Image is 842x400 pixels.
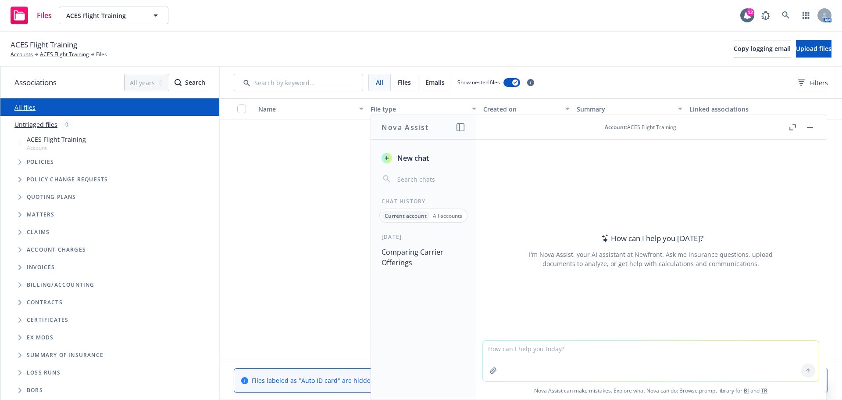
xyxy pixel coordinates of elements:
[27,353,103,358] span: Summary of insurance
[220,119,842,251] span: No results
[367,98,479,119] button: File type
[385,212,427,220] p: Current account
[744,387,749,394] a: BI
[734,40,791,58] button: Copy logging email
[371,198,476,205] div: Chat History
[605,123,676,131] div: : ACES Flight Training
[234,74,363,91] input: Search by keyword...
[27,300,63,305] span: Contracts
[14,120,57,129] a: Untriaged files
[27,195,76,200] span: Quoting plans
[796,40,831,58] button: Upload files
[396,153,429,163] span: New chat
[480,98,574,119] button: Created on
[27,212,54,217] span: Matters
[66,11,142,20] span: ACES Flight Training
[425,78,445,87] span: Emails
[7,3,55,28] a: Files
[757,7,774,24] a: Report a Bug
[0,133,219,276] div: Tree Example
[398,78,411,87] span: Files
[796,44,831,53] span: Upload files
[798,78,828,87] span: Filters
[810,78,828,87] span: Filters
[433,212,462,220] p: All accounts
[457,79,500,86] span: Show nested files
[371,105,466,114] div: File type
[371,233,476,241] div: [DATE]
[577,105,672,114] div: Summary
[734,44,791,53] span: Copy logging email
[96,50,107,58] span: Files
[27,265,55,270] span: Invoices
[27,282,95,288] span: Billing/Accounting
[27,388,43,393] span: BORs
[777,7,795,24] a: Search
[382,122,429,133] h1: Nova Assist
[27,247,86,252] span: Account charges
[252,376,436,385] span: Files labeled as "Auto ID card" are hidden.
[27,177,108,182] span: Policy change requests
[689,105,795,114] div: Linked associations
[798,74,828,91] button: Filters
[40,50,89,58] a: ACES Flight Training
[396,173,465,185] input: Search chats
[255,98,367,119] button: Name
[175,74,205,91] div: Search
[27,159,54,165] span: Policies
[599,233,703,244] div: How can I help you [DATE]?
[483,105,560,114] div: Created on
[61,119,73,130] div: 0
[376,78,383,87] span: All
[479,382,822,400] span: Nova Assist can make mistakes. Explore what Nova can do: Browse prompt library for and
[27,335,54,340] span: Ex Mods
[27,370,61,375] span: Loss Runs
[27,317,68,323] span: Certificates
[258,105,354,114] div: Name
[573,98,685,119] button: Summary
[14,103,36,112] a: All files
[746,8,754,16] div: 12
[14,77,57,88] span: Associations
[27,144,86,151] span: Account
[0,276,219,399] div: Folder Tree Example
[378,150,469,166] button: New chat
[605,123,626,131] span: Account
[378,244,469,270] button: Comparing Carrier Offerings
[27,135,86,144] span: ACES Flight Training
[175,79,182,86] svg: Search
[27,230,50,235] span: Claims
[59,7,168,24] button: ACES Flight Training
[686,98,798,119] button: Linked associations
[37,12,52,19] span: Files
[761,387,767,394] a: TR
[237,105,246,113] input: Select all
[528,250,774,268] div: I'm Nova Assist, your AI assistant at Newfront. Ask me insurance questions, upload documents to a...
[11,39,77,50] span: ACES Flight Training
[175,74,205,91] button: SearchSearch
[797,7,815,24] a: Switch app
[11,50,33,58] a: Accounts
